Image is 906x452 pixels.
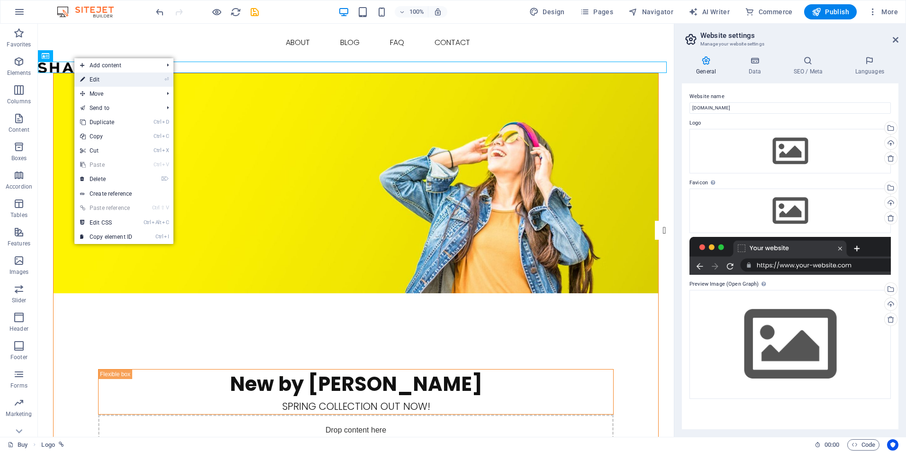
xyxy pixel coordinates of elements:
p: Accordion [6,183,32,190]
span: 00 00 [824,439,839,451]
p: Boxes [11,154,27,162]
a: CtrlCCopy [74,129,138,144]
nav: breadcrumb [41,439,63,451]
i: Ctrl [154,147,161,154]
a: ⏎Edit [74,72,138,87]
i: Ctrl [154,133,161,139]
i: Ctrl [155,234,163,240]
p: Header [9,325,28,333]
p: Forms [10,382,27,389]
h4: General [682,56,734,76]
a: CtrlDDuplicate [74,115,138,129]
button: AI Writer [685,4,734,19]
p: Elements [7,69,31,77]
span: Code [852,439,875,451]
h4: Data [734,56,779,76]
span: Publish [812,7,849,17]
i: ⌦ [161,176,169,182]
p: Images [9,268,29,276]
button: reload [230,6,241,18]
button: Commerce [741,4,797,19]
p: Features [8,240,30,247]
span: Pages [580,7,613,17]
div: Select files from the file manager, stock photos, or upload file(s) [689,189,891,233]
i: Undo: Move elements (Ctrl+Z) [154,7,165,18]
span: Add content [74,58,159,72]
button: Pages [576,4,617,19]
i: Ctrl [154,119,161,125]
a: Send to [74,101,159,115]
a: ⌦Delete [74,172,138,186]
input: Name... [689,102,891,114]
i: V [162,162,169,168]
label: Favicon [689,177,891,189]
button: Navigator [625,4,677,19]
p: Favorites [7,41,31,48]
i: C [162,133,169,139]
i: This element is linked [59,442,64,447]
button: Publish [804,4,857,19]
button: save [249,6,260,18]
button: More [864,4,902,19]
i: Ctrl [154,162,161,168]
span: Design [529,7,565,17]
h4: Languages [841,56,898,76]
span: Navigator [628,7,673,17]
span: AI Writer [689,7,730,17]
i: D [162,119,169,125]
div: Select files from the file manager, stock photos, or upload file(s) [689,290,891,398]
h6: Session time [815,439,840,451]
p: Marketing [6,410,32,418]
h3: Manage your website settings [700,40,879,48]
button: Design [525,4,569,19]
i: V [166,205,169,211]
i: Ctrl [144,219,151,226]
span: : [831,441,833,448]
a: Click to cancel selection. Double-click to open Pages [8,439,27,451]
i: I [164,234,169,240]
div: Select files from the file manager, stock photos, or upload file(s) [689,129,891,173]
i: X [162,147,169,154]
p: Content [9,126,29,134]
p: Slider [12,297,27,304]
p: Footer [10,353,27,361]
i: ⏎ [164,76,169,82]
a: Ctrl⇧VPaste reference [74,201,138,215]
i: Alt [152,219,161,226]
button: undo [154,6,165,18]
a: CtrlICopy element ID [74,230,138,244]
label: Website name [689,91,891,102]
button: Usercentrics [887,439,898,451]
a: CtrlVPaste [74,158,138,172]
span: More [868,7,898,17]
i: Ctrl [152,205,160,211]
a: Create reference [74,187,173,201]
span: Move [74,87,159,101]
button: 100% [395,6,428,18]
h6: 100% [409,6,424,18]
h4: SEO / Meta [779,56,841,76]
h2: Website settings [700,31,898,40]
i: C [162,219,169,226]
button: Code [847,439,879,451]
a: CtrlXCut [74,144,138,158]
span: Commerce [745,7,793,17]
img: Editor Logo [54,6,126,18]
label: Logo [689,118,891,129]
p: Columns [7,98,31,105]
span: Click to select. Double-click to edit [41,439,54,451]
label: Preview Image (Open Graph) [689,279,891,290]
i: ⇧ [161,205,165,211]
p: Tables [10,211,27,219]
a: CtrlAltCEdit CSS [74,216,138,230]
